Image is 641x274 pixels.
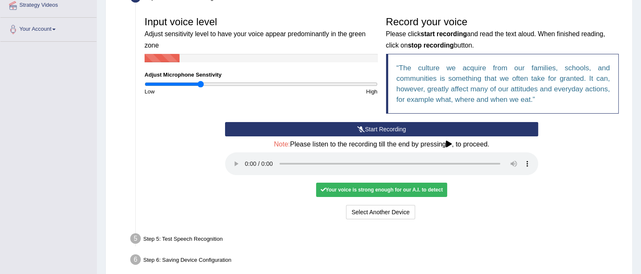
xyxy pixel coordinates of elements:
[0,18,97,39] a: Your Account
[126,231,628,249] div: Step 5: Test Speech Recognition
[421,30,467,37] b: start recording
[386,30,605,48] small: Please click and read the text aloud. When finished reading, click on button.
[261,88,381,96] div: High
[408,42,454,49] b: stop recording
[126,252,628,270] div: Step 6: Saving Device Configuration
[225,122,538,136] button: Start Recording
[145,71,222,79] label: Adjust Microphone Senstivity
[145,16,378,50] h3: Input voice level
[274,141,290,148] span: Note:
[225,141,538,148] h4: Please listen to the recording till the end by pressing , to proceed.
[386,16,619,50] h3: Record your voice
[397,64,610,104] q: The culture we acquire from our families, schools, and communities is something that we often tak...
[140,88,261,96] div: Low
[316,183,447,197] div: Your voice is strong enough for our A.I. to detect
[346,205,415,219] button: Select Another Device
[145,30,365,48] small: Adjust sensitivity level to have your voice appear predominantly in the green zone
